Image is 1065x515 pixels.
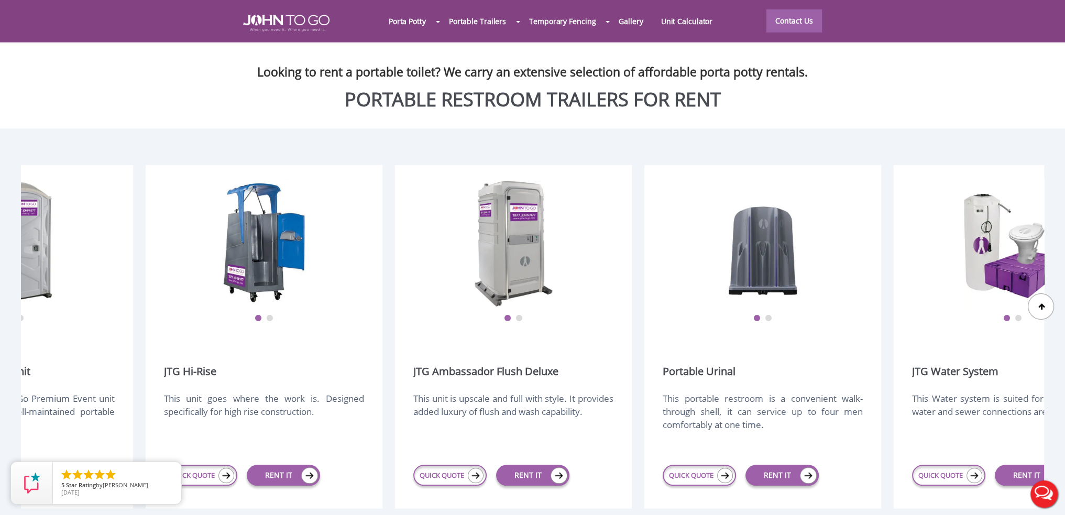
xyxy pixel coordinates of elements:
a: Contact Us [766,9,822,32]
img: icon [218,468,234,483]
button: 1 of 2 [753,315,761,322]
a: QUICK QUOTE [663,465,736,486]
a: Gallery [610,10,652,32]
a: QUICK QUOTE [912,465,985,486]
button: Live Chat [1023,473,1065,515]
a: Temporary Fencing [520,10,605,32]
a: JTG Hi-Rise [164,364,216,379]
img: icon [551,467,567,484]
img: icon [717,468,733,483]
button: 2 of 2 [515,315,523,322]
button: 2 of 2 [765,315,772,322]
span: [DATE] [61,488,80,496]
a: RENT IT [496,465,569,486]
span: by [61,482,173,489]
a: Unit Calculator [652,10,722,32]
li:  [71,468,84,481]
a: RENT IT [247,465,320,486]
li:  [93,468,106,481]
img: icon [301,467,318,484]
img: JTG Hi-Rise Unit [222,178,306,309]
div: This unit is upscale and full with style. It provides added luxury of flush and wash capability. [413,392,613,442]
a: JTG Ambassador Flush Deluxe [413,364,558,379]
a: Portable Urinal [663,364,735,379]
span: 5 [61,481,64,489]
a: QUICK QUOTE [164,465,237,486]
span: Star Rating [66,481,96,489]
button: 1 of 2 [255,315,262,322]
img: icon [967,468,982,483]
a: Porta Potty [380,10,435,32]
h3: Looking to rent a portable toilet? We carry an extensive selection of affordable porta potty rent... [8,47,1057,79]
a: RENT IT [745,465,819,486]
img: Review Rating [21,473,42,494]
li:  [104,468,117,481]
h2: PORTABLE RESTROOM TRAILERS FOR RENT [8,89,1057,110]
button: 2 of 2 [266,315,273,322]
a: JTG Water System [912,364,998,379]
img: JOHN to go [243,15,330,31]
img: urinal unit 1 [721,178,805,309]
button: 2 of 2 [1014,315,1022,322]
img: j2g fresh water system 1 [962,178,1063,309]
img: icon [800,467,817,484]
a: Portable Trailers [440,10,515,32]
span: [PERSON_NAME] [103,481,148,489]
a: QUICK QUOTE [413,465,487,486]
button: 1 of 2 [504,315,511,322]
div: This portable restroom is a convenient walk-through shell, it can service up to four men comforta... [663,392,863,442]
li:  [60,468,73,481]
li:  [82,468,95,481]
div: This unit goes where the work is. Designed specifically for high rise construction. [164,392,364,442]
button: 1 of 2 [1003,315,1010,322]
img: icon [468,468,484,483]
